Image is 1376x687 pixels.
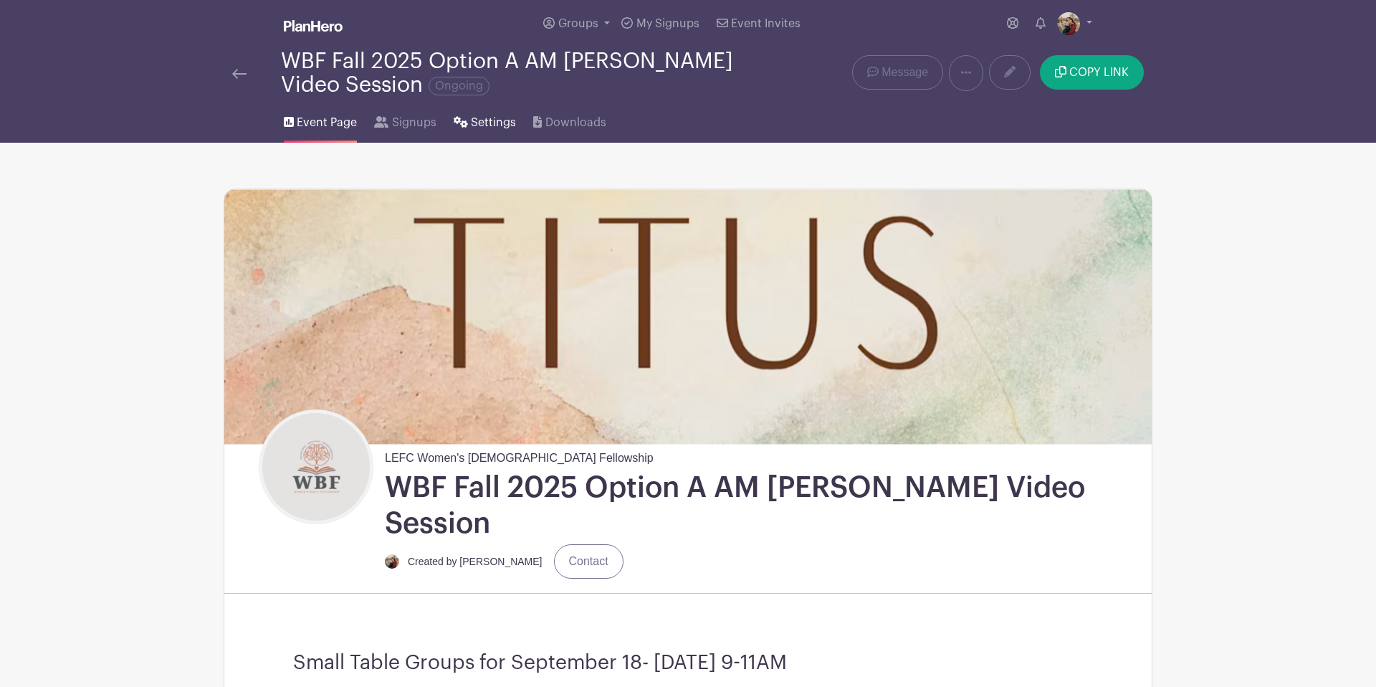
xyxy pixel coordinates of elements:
h1: WBF Fall 2025 Option A AM [PERSON_NAME] Video Session [385,470,1146,541]
span: Message [881,64,928,81]
div: WBF Fall 2025 Option A AM [PERSON_NAME] Video Session [281,49,745,97]
img: 1FBAD658-73F6-4E4B-B59F-CB0C05CD4BD1.jpeg [385,554,399,569]
span: Event Invites [731,18,801,29]
h3: Small Table Groups for September 18- [DATE] 9-11AM [293,651,1083,676]
span: COPY LINK [1069,67,1129,78]
img: WBF%20LOGO.png [262,413,370,521]
button: COPY LINK [1040,55,1144,90]
span: Signups [392,114,436,131]
a: Contact [554,544,623,579]
span: Downloads [545,114,606,131]
img: 1FBAD658-73F6-4E4B-B59F-CB0C05CD4BD1.jpeg [1057,12,1080,35]
a: Signups [374,97,436,143]
span: Groups [558,18,598,29]
span: Event Page [297,114,357,131]
img: back-arrow-29a5d9b10d5bd6ae65dc969a981735edf675c4d7a1fe02e03b50dbd4ba3cdb55.svg [232,69,247,79]
span: LEFC Women's [DEMOGRAPHIC_DATA] Fellowship [385,444,654,467]
span: Settings [471,114,516,131]
small: Created by [PERSON_NAME] [408,556,543,567]
span: My Signups [636,18,699,29]
a: Message [852,55,943,90]
a: Downloads [533,97,606,143]
a: Settings [454,97,516,143]
img: Website%20-%20coming%20soon.png [224,189,1152,444]
span: Ongoing [429,77,489,95]
a: Event Page [284,97,357,143]
img: logo_white-6c42ec7e38ccf1d336a20a19083b03d10ae64f83f12c07503d8b9e83406b4c7d.svg [284,20,343,32]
